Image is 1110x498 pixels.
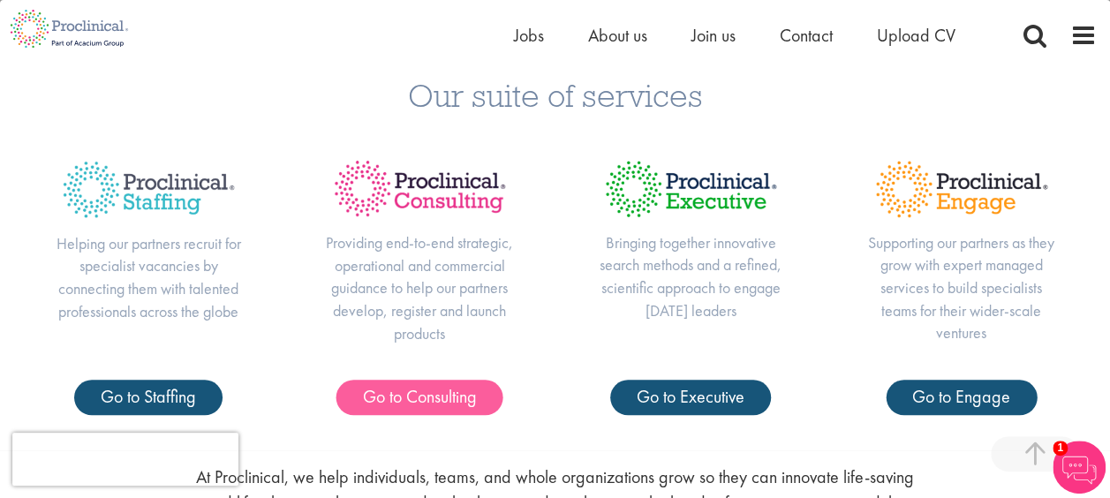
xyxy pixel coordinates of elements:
[637,385,744,408] span: Go to Executive
[320,147,520,231] img: Proclinical Title
[861,231,1061,345] p: Supporting our partners as they grow with expert managed services to build specialists teams for ...
[49,147,249,231] img: Proclinical Title
[12,433,238,486] iframe: reCAPTCHA
[691,24,736,47] a: Join us
[13,79,1097,111] h3: Our suite of services
[320,231,520,345] p: Providing end-to-end strategic, operational and commercial guidance to help our partners develop,...
[610,380,771,415] a: Go to Executive
[363,385,477,408] span: Go to Consulting
[1053,441,1068,456] span: 1
[514,24,544,47] a: Jobs
[912,385,1010,408] span: Go to Engage
[588,24,647,47] a: About us
[336,380,503,415] a: Go to Consulting
[49,232,249,323] p: Helping our partners recruit for specialist vacancies by connecting them with talented profession...
[861,147,1061,230] img: Proclinical Title
[101,385,196,408] span: Go to Staffing
[74,380,223,415] a: Go to Staffing
[1053,441,1106,494] img: Chatbot
[886,380,1037,415] a: Go to Engage
[877,24,955,47] a: Upload CV
[591,147,791,230] img: Proclinical Title
[591,231,791,322] p: Bringing together innovative search methods and a refined, scientific approach to engage [DATE] l...
[780,24,833,47] a: Contact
